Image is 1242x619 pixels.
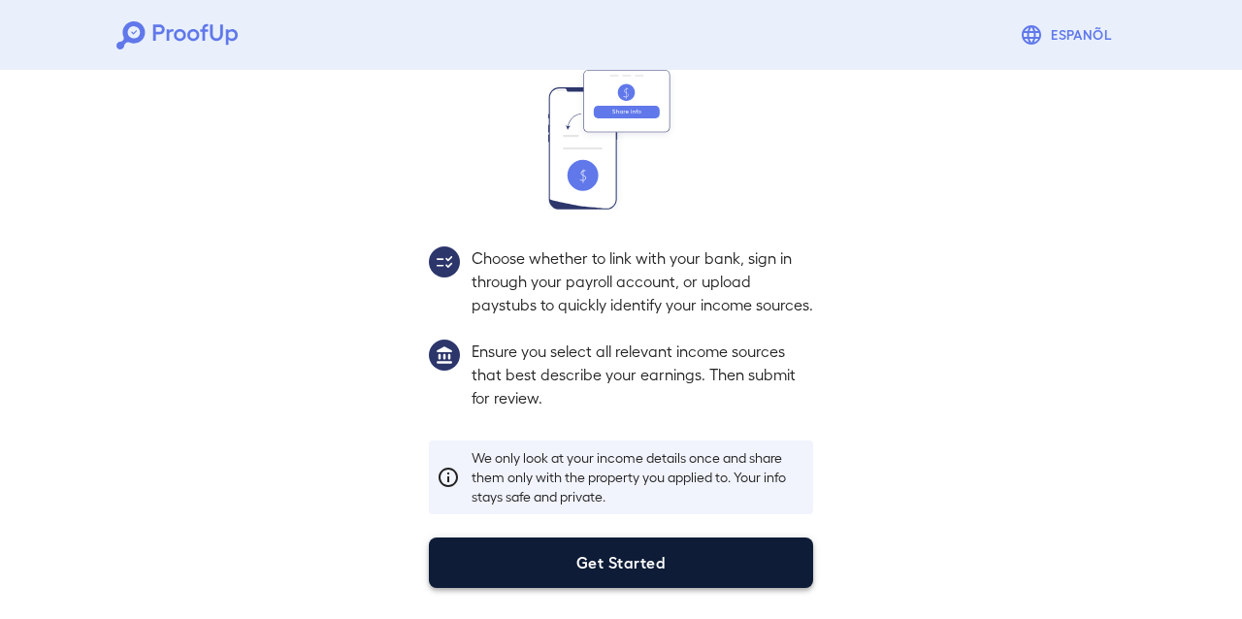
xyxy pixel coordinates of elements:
p: Choose whether to link with your bank, sign in through your payroll account, or upload paystubs t... [472,246,813,316]
p: We only look at your income details once and share them only with the property you applied to. Yo... [472,448,805,506]
img: transfer_money.svg [548,70,694,210]
p: Ensure you select all relevant income sources that best describe your earnings. Then submit for r... [472,340,813,409]
button: Get Started [429,538,813,588]
button: Espanõl [1012,16,1126,54]
img: group1.svg [429,340,460,371]
img: group2.svg [429,246,460,277]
